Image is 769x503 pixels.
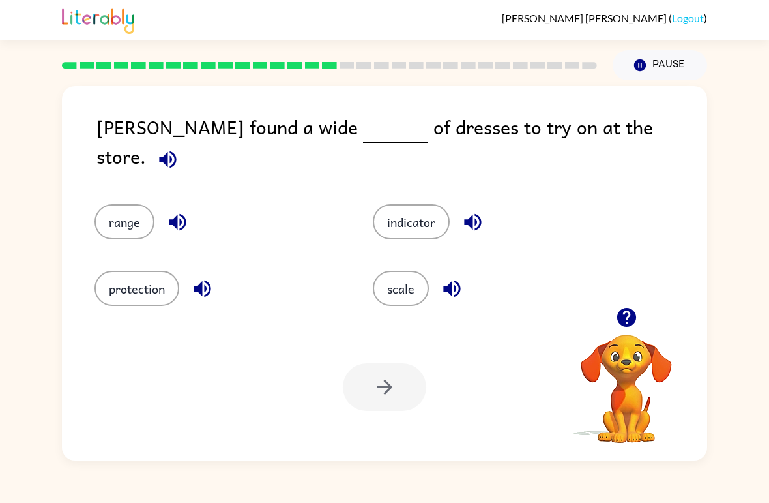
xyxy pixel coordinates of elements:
button: indicator [373,204,450,239]
button: Pause [613,50,707,80]
button: protection [94,271,179,306]
div: ( ) [502,12,707,24]
button: range [94,204,154,239]
video: Your browser must support playing .mp4 files to use Literably. Please try using another browser. [561,314,691,445]
a: Logout [672,12,704,24]
button: scale [373,271,429,306]
img: Literably [62,5,134,34]
span: [PERSON_NAME] [PERSON_NAME] [502,12,669,24]
div: [PERSON_NAME] found a wide of dresses to try on at the store. [96,112,707,178]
